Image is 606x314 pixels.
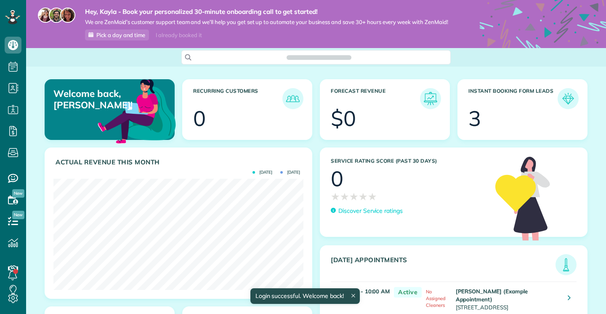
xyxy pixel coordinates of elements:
[49,8,64,23] img: jorge-587dff0eeaa6aab1f244e6dc62b8924c3b6ad411094392a53c71c6c4a576187d.jpg
[560,90,577,107] img: icon_form_leads-04211a6a04a5b2264e4ee56bc0799ec3eb69b7e499cbb523a139df1d13a81ae0.png
[96,70,178,151] img: dashboard_welcome-42a62b7d889689a78055ac9021e634bf52bae3f8056760290aed330b23ab8690.png
[193,88,282,109] h3: Recurring Customers
[337,288,390,295] strong: 8:00 AM - 10:00 AM
[558,256,574,273] img: icon_todays_appointments-901f7ab196bb0bea1936b74009e4eb5ffbc2d2711fa7634e0d609ed5ef32b18b.png
[280,170,300,174] span: [DATE]
[394,287,422,298] span: Active
[340,189,349,204] span: ★
[56,158,303,166] h3: Actual Revenue this month
[295,53,343,62] span: Search ZenMaid…
[60,8,75,23] img: michelle-19f622bdf1676172e81f8f8fba1fb50e276960ebfe0243fe18214015130c80e4.jpg
[53,88,132,110] p: Welcome back, [PERSON_NAME]!
[193,108,206,129] div: 0
[468,88,558,109] h3: Instant Booking Form Leads
[284,90,301,107] img: icon_recurring_customers-cf858462ba22bcd05b5a5880d41d6543d210077de5bb9ebc9590e49fd87d84ed.png
[331,108,356,129] div: $0
[12,189,24,198] span: New
[12,211,24,219] span: New
[250,288,359,304] div: Login successful. Welcome back!
[38,8,53,23] img: maria-72a9807cf96188c08ef61303f053569d2e2a8a1cde33d635c8a3ac13582a053d.jpg
[426,289,446,308] span: No Assigned Cleaners
[96,32,145,38] span: Pick a day and time
[252,170,272,174] span: [DATE]
[85,30,149,40] a: Pick a day and time
[331,189,340,204] span: ★
[338,207,403,215] p: Discover Service ratings
[349,189,359,204] span: ★
[456,288,528,303] strong: [PERSON_NAME] (Example Appointment)
[331,256,555,275] h3: [DATE] Appointments
[151,30,207,40] div: I already booked it
[85,19,448,26] span: We are ZenMaid’s customer support team and we’ll help you get set up to automate your business an...
[85,8,448,16] strong: Hey, Kayla - Book your personalized 30-minute onboarding call to get started!
[468,108,481,129] div: 3
[422,90,439,107] img: icon_forecast_revenue-8c13a41c7ed35a8dcfafea3cbb826a0462acb37728057bba2d056411b612bbbe.png
[331,207,403,215] a: Discover Service ratings
[331,158,487,164] h3: Service Rating score (past 30 days)
[359,189,368,204] span: ★
[368,189,377,204] span: ★
[331,88,420,109] h3: Forecast Revenue
[331,168,343,189] div: 0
